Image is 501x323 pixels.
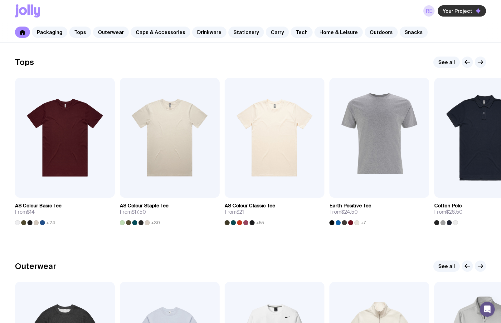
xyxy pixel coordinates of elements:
a: Earth Positive TeeFrom$24.50+7 [329,198,429,225]
span: +7 [361,220,366,225]
a: Stationery [228,27,264,38]
a: AS Colour Basic TeeFrom$14+24 [15,198,115,225]
h3: Cotton Polo [434,203,462,209]
span: $24.50 [341,209,358,215]
a: Snacks [400,27,428,38]
span: From [120,209,146,215]
a: Carry [266,27,289,38]
span: $17.50 [132,209,146,215]
h3: AS Colour Classic Tee [225,203,275,209]
a: Tech [291,27,313,38]
span: From [225,209,244,215]
h3: AS Colour Basic Tee [15,203,61,209]
a: RE [423,5,435,17]
a: See all [433,57,460,68]
a: Packaging [32,27,67,38]
div: Open Intercom Messenger [480,302,495,317]
a: See all [433,261,460,272]
h2: Outerwear [15,261,56,271]
a: Caps & Accessories [131,27,190,38]
span: From [329,209,358,215]
a: Outerwear [93,27,129,38]
button: Your Project [438,5,486,17]
span: From [15,209,35,215]
a: AS Colour Classic TeeFrom$21+55 [225,198,324,225]
span: $14 [27,209,35,215]
h3: AS Colour Staple Tee [120,203,168,209]
a: Tops [69,27,91,38]
a: Home & Leisure [314,27,363,38]
h3: Earth Positive Tee [329,203,371,209]
span: +30 [151,220,160,225]
span: +24 [46,220,55,225]
span: From [434,209,463,215]
a: AS Colour Staple TeeFrom$17.50+30 [120,198,220,225]
span: +55 [256,220,264,225]
h2: Tops [15,57,34,67]
a: Drinkware [192,27,226,38]
span: $21 [236,209,244,215]
span: Your Project [443,8,472,14]
span: $26.50 [446,209,463,215]
a: Outdoors [365,27,398,38]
